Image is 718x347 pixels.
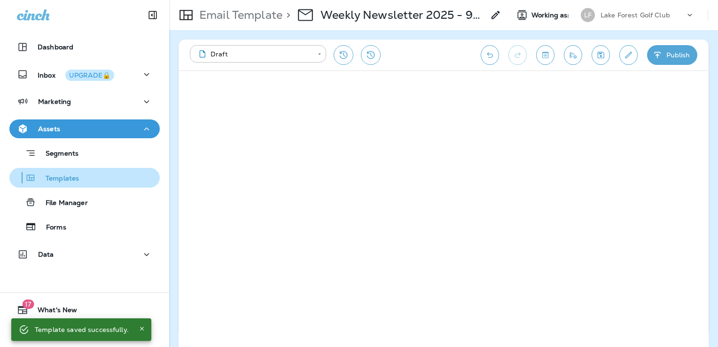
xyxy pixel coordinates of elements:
button: File Manager [9,192,160,212]
div: Template saved successfully. [35,321,129,338]
p: > [282,8,290,22]
p: Email Template [195,8,282,22]
p: Weekly Newsletter 2025 - 9/16 [320,8,484,22]
div: UPGRADE🔒 [69,72,110,79]
span: What's New [28,306,77,317]
p: Segments [36,150,78,159]
button: Forms [9,217,160,237]
button: InboxUPGRADE🔒 [9,65,160,84]
button: Dashboard [9,38,160,56]
p: File Manager [36,199,88,208]
p: Templates [36,174,79,183]
button: Toggle preview [536,45,554,65]
button: 17What's New [9,300,160,319]
button: Send test email [564,45,582,65]
span: Working as: [531,11,571,19]
span: 17 [22,300,34,309]
button: Templates [9,168,160,188]
p: Forms [37,223,66,232]
button: Marketing [9,92,160,111]
button: Undo [481,45,499,65]
button: Assets [9,119,160,138]
p: Assets [38,125,60,133]
button: Data [9,245,160,264]
button: View Changelog [361,45,381,65]
p: Inbox [38,70,114,79]
p: Data [38,251,54,258]
p: Dashboard [38,43,73,51]
p: Lake Forest Golf Club [601,11,670,19]
button: Close [136,323,148,334]
button: Save [592,45,610,65]
p: Marketing [38,98,71,105]
button: Edit details [619,45,638,65]
button: Segments [9,143,160,163]
button: Support [9,323,160,342]
button: Publish [647,45,697,65]
button: Restore from previous version [334,45,353,65]
div: LF [581,8,595,22]
div: Draft [196,49,311,59]
button: UPGRADE🔒 [65,70,114,81]
button: Collapse Sidebar [140,6,166,24]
